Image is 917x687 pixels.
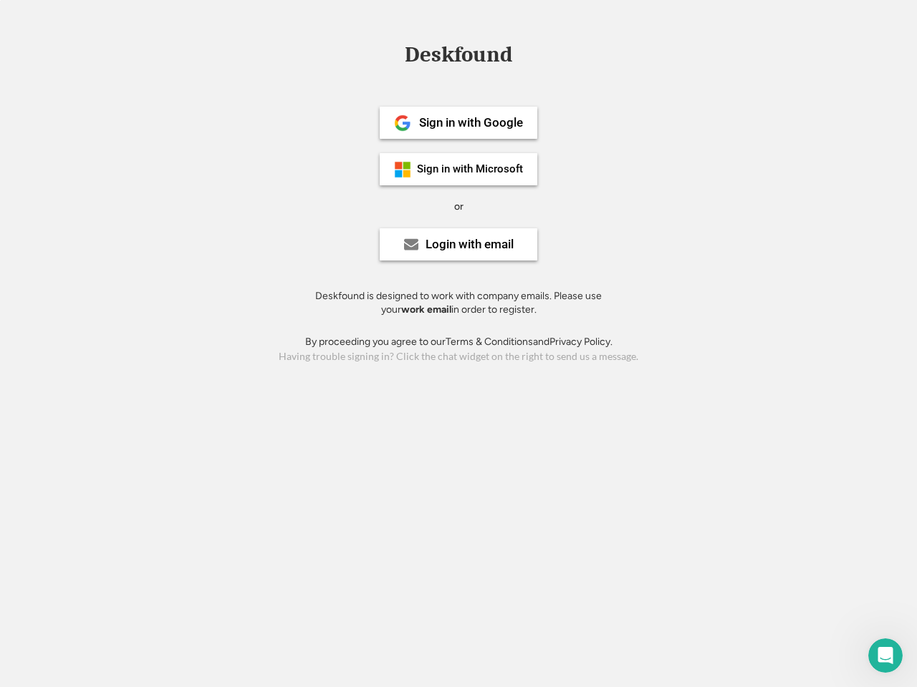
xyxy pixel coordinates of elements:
a: Privacy Policy. [549,336,613,348]
div: Deskfound [398,44,519,66]
strong: work email [401,303,451,316]
div: or [454,200,464,214]
div: Sign in with Google [419,117,523,129]
div: Login with email [426,238,514,250]
img: ms-symbollockup_mssymbol_19.png [394,161,411,178]
div: By proceeding you agree to our and [305,335,613,349]
iframe: Intercom live chat [868,638,903,673]
div: Sign in with Microsoft [417,164,523,175]
a: Terms & Conditions [446,336,533,348]
div: Deskfound is designed to work with company emails. Please use your in order to register. [297,289,620,317]
img: 1024px-Google__G__Logo.svg.png [394,114,411,132]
